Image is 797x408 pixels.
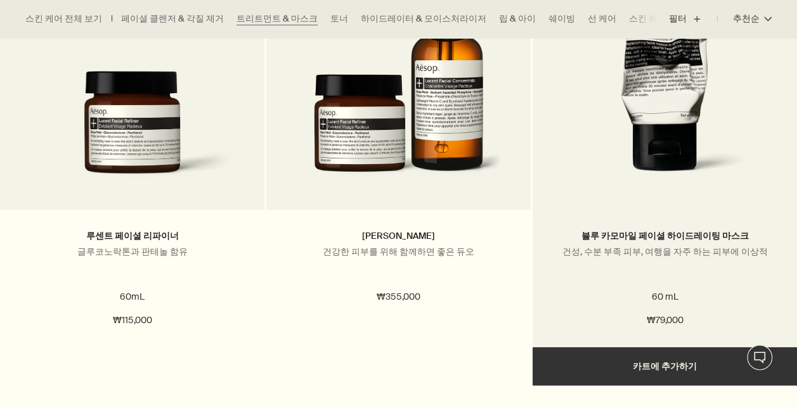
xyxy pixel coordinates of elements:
[717,4,772,34] button: 추천순
[362,230,435,241] a: [PERSON_NAME]
[548,13,575,25] a: 쉐이빙
[669,4,717,34] button: 필터
[25,13,102,25] a: 스킨 케어 전체 보기
[121,13,224,25] a: 페이셜 클렌저 & 각질 제거
[533,347,797,385] button: 카트에 추가하기 - ₩79,000
[647,313,684,328] span: ₩79,000
[581,230,749,242] a: 블루 카모마일 페이셜 하이드레이팅 마스크
[377,290,420,305] span: ₩355,000
[747,345,772,370] button: 1:1 채팅 상담
[86,230,179,242] a: 루센트 페이셜 리파이너
[588,13,616,25] a: 선 케어
[113,313,152,328] span: ₩115,000
[285,246,512,258] p: 건강한 피부를 위해 함께하면 좋은 듀오
[552,246,778,258] p: 건성, 수분 부족 피부, 여행을 자주 하는 피부에 이상적
[361,13,486,25] a: 하이드레이터 & 모이스처라이저
[499,13,536,25] a: 립 & 아이
[19,71,245,191] img: 유리 단지에 담긴 루센트 페이셜 리파이너
[330,13,348,25] a: 토너
[237,13,318,25] a: 트리트먼트 & 마스크
[629,13,686,25] a: 스킨 케어 키트
[19,246,245,258] p: 글루코노락톤과 판테놀 함유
